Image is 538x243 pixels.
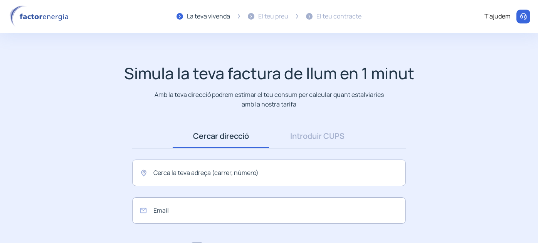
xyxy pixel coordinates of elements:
[258,12,288,22] div: El teu preu
[269,124,365,148] a: Introduir CUPS
[187,12,230,22] div: La teva vivenda
[153,90,385,109] p: Amb la teva direcció podrem estimar el teu consum per calcular quant estalviaries amb la nostra t...
[316,12,361,22] div: El teu contracte
[8,5,73,28] img: logo factor
[124,64,414,83] h1: Simula la teva factura de llum en 1 minut
[520,13,527,20] img: llamar
[173,124,269,148] a: Cercar direcció
[484,12,511,22] div: T'ajudem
